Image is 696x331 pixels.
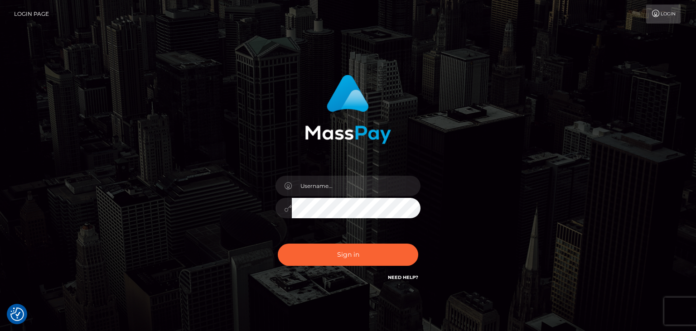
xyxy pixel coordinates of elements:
img: MassPay Login [305,75,391,144]
button: Sign in [278,244,418,266]
a: Need Help? [388,274,418,280]
input: Username... [292,176,420,196]
img: Revisit consent button [10,307,24,321]
a: Login [646,5,681,24]
button: Consent Preferences [10,307,24,321]
a: Login Page [14,5,49,24]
